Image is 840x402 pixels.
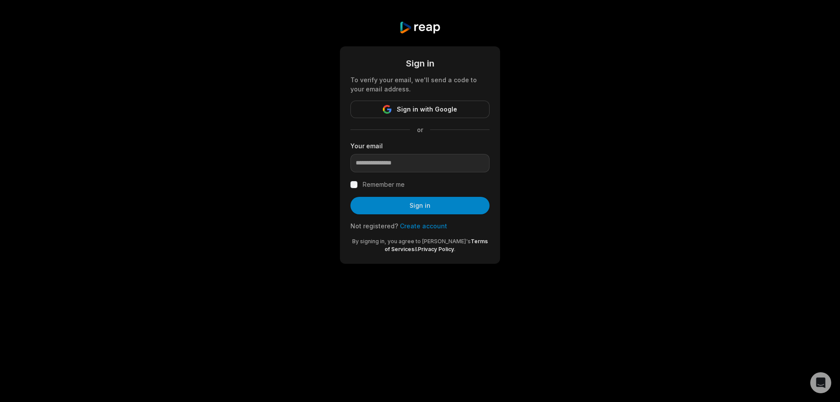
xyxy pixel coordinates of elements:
span: . [454,246,455,252]
div: Open Intercom Messenger [810,372,831,393]
span: Not registered? [350,222,398,230]
span: or [410,125,430,134]
button: Sign in with Google [350,101,490,118]
div: To verify your email, we'll send a code to your email address. [350,75,490,94]
span: Sign in with Google [397,104,457,115]
span: By signing in, you agree to [PERSON_NAME]'s [352,238,471,245]
a: Create account [400,222,447,230]
label: Remember me [363,179,405,190]
span: & [414,246,418,252]
button: Sign in [350,197,490,214]
a: Privacy Policy [418,246,454,252]
a: Terms of Services [385,238,488,252]
label: Your email [350,141,490,150]
img: reap [399,21,441,34]
div: Sign in [350,57,490,70]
